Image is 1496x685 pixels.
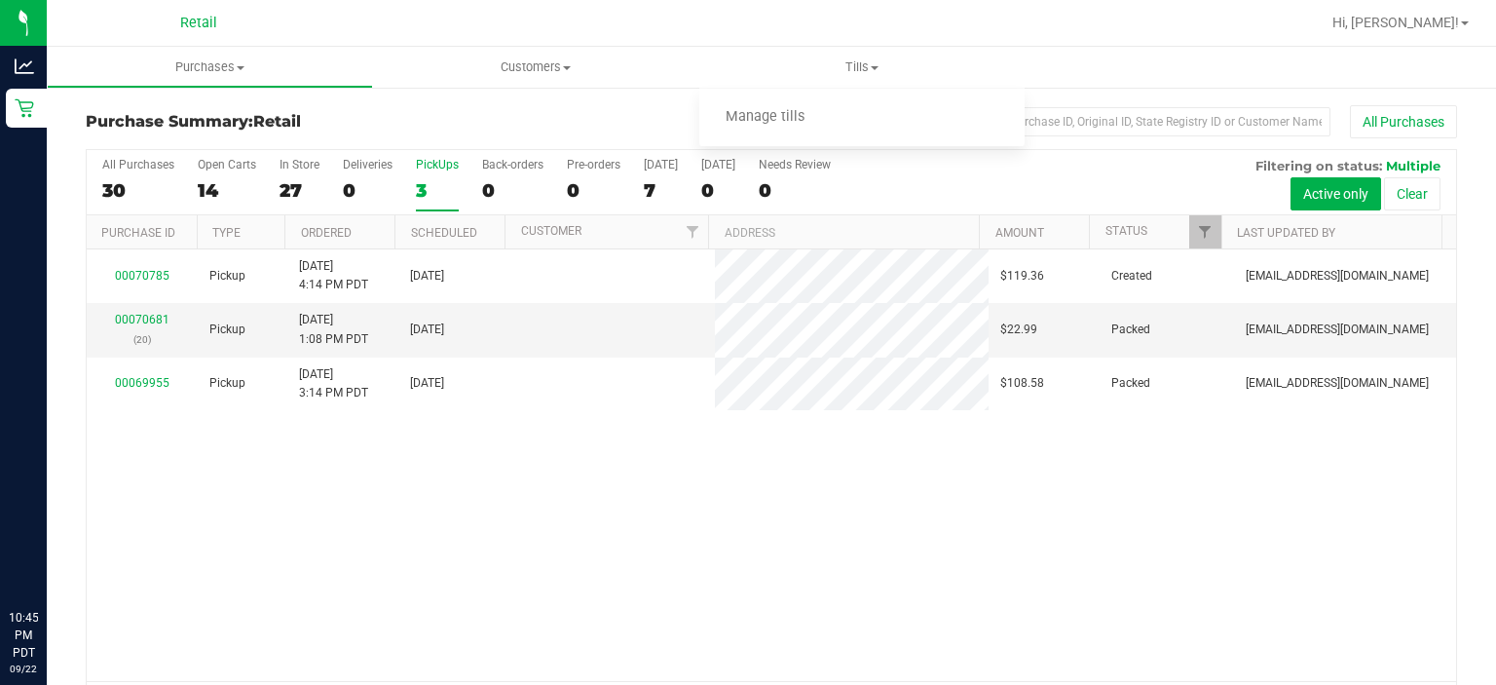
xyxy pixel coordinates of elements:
[1290,177,1381,210] button: Active only
[1384,177,1440,210] button: Clear
[759,158,831,171] div: Needs Review
[1255,158,1382,173] span: Filtering on status:
[86,113,542,131] h3: Purchase Summary:
[701,158,735,171] div: [DATE]
[102,179,174,202] div: 30
[759,179,831,202] div: 0
[1111,321,1150,339] span: Packed
[48,58,372,76] span: Purchases
[299,257,368,294] span: [DATE] 4:14 PM PDT
[699,109,831,126] span: Manage tills
[19,529,78,588] iframe: Resource center
[701,179,735,202] div: 0
[374,58,698,76] span: Customers
[410,321,444,339] span: [DATE]
[115,313,169,326] a: 00070681
[209,267,245,285] span: Pickup
[482,158,543,171] div: Back-orders
[1105,224,1147,238] a: Status
[699,58,1026,76] span: Tills
[343,158,393,171] div: Deliveries
[567,158,620,171] div: Pre-orders
[280,179,319,202] div: 27
[9,609,38,662] p: 10:45 PM PDT
[115,269,169,283] a: 00070785
[299,311,368,348] span: [DATE] 1:08 PM PDT
[644,158,678,171] div: [DATE]
[47,47,373,88] a: Purchases
[1189,215,1221,248] a: Filter
[101,226,175,240] a: Purchase ID
[1000,374,1044,393] span: $108.58
[699,47,1026,88] a: Tills Manage tills
[15,57,34,76] inline-svg: Analytics
[416,179,459,202] div: 3
[301,226,352,240] a: Ordered
[1332,15,1459,30] span: Hi, [PERSON_NAME]!
[567,179,620,202] div: 0
[410,267,444,285] span: [DATE]
[410,374,444,393] span: [DATE]
[411,226,477,240] a: Scheduled
[1246,267,1429,285] span: [EMAIL_ADDRESS][DOMAIN_NAME]
[644,179,678,202] div: 7
[280,158,319,171] div: In Store
[102,158,174,171] div: All Purchases
[1111,374,1150,393] span: Packed
[521,224,581,238] a: Customer
[180,15,217,31] span: Retail
[209,321,245,339] span: Pickup
[1246,374,1429,393] span: [EMAIL_ADDRESS][DOMAIN_NAME]
[198,158,256,171] div: Open Carts
[15,98,34,118] inline-svg: Retail
[708,215,979,249] th: Address
[198,179,256,202] div: 14
[343,179,393,202] div: 0
[209,374,245,393] span: Pickup
[1000,267,1044,285] span: $119.36
[416,158,459,171] div: PickUps
[1237,226,1335,240] a: Last Updated By
[676,215,708,248] a: Filter
[98,330,186,349] p: (20)
[115,376,169,390] a: 00069955
[299,365,368,402] span: [DATE] 3:14 PM PDT
[1246,321,1429,339] span: [EMAIL_ADDRESS][DOMAIN_NAME]
[1111,267,1152,285] span: Created
[995,226,1044,240] a: Amount
[1386,158,1440,173] span: Multiple
[482,179,543,202] div: 0
[1350,105,1457,138] button: All Purchases
[9,662,38,676] p: 09/22
[253,112,301,131] span: Retail
[373,47,699,88] a: Customers
[1000,321,1037,339] span: $22.99
[212,226,241,240] a: Type
[941,107,1330,136] input: Search Purchase ID, Original ID, State Registry ID or Customer Name...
